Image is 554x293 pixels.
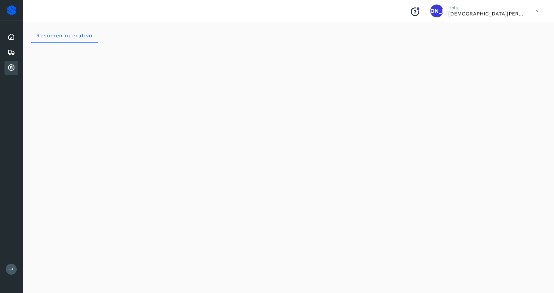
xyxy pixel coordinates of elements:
p: Hola, [448,5,525,11]
p: Jesus Alberto Altamirano Alvarez [448,11,525,17]
div: Cuentas por cobrar [4,61,18,75]
div: Inicio [4,30,18,44]
span: Resumen operativo [36,32,93,39]
div: Embarques [4,45,18,60]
